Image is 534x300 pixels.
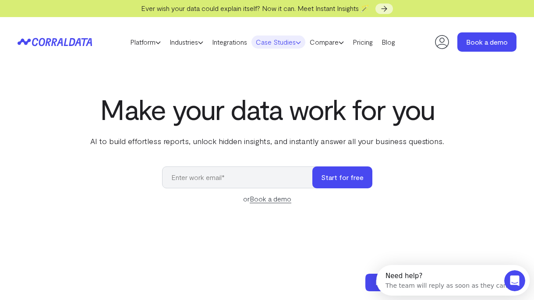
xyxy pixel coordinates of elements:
[88,93,446,125] h1: Make your data work for you
[250,194,291,203] a: Book a demo
[9,14,131,24] div: The team will reply as soon as they can
[305,35,348,49] a: Compare
[348,35,377,49] a: Pricing
[9,7,131,14] div: Need help?
[141,4,369,12] span: Ever wish your data could explain itself? Now it can. Meet Instant Insights 🪄
[504,270,525,291] iframe: Intercom live chat
[4,4,157,28] div: Open Intercom Messenger
[457,32,516,52] a: Book a demo
[126,35,165,49] a: Platform
[251,35,305,49] a: Case Studies
[377,35,400,49] a: Blog
[375,278,417,286] span: Book a demo
[376,265,530,296] iframe: Intercom live chat discovery launcher
[162,194,372,204] div: or
[88,135,446,147] p: AI to build effortless reports, unlock hidden insights, and instantly answer all your business qu...
[208,35,251,49] a: Integrations
[165,35,208,49] a: Industries
[365,274,427,291] a: Book a demo
[312,166,372,188] button: Start for free
[162,166,321,188] input: Enter work email*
